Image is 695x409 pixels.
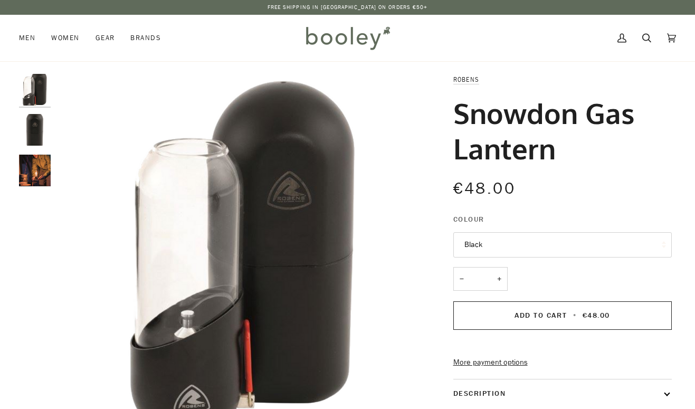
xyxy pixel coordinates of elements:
[515,310,567,320] span: Add to Cart
[51,33,79,43] span: Women
[19,15,43,61] a: Men
[453,75,480,84] a: Robens
[453,301,672,330] button: Add to Cart • €48.00
[453,178,516,199] span: €48.00
[88,15,123,61] a: Gear
[453,96,664,165] h1: Snowdon Gas Lantern
[491,267,508,291] button: +
[453,357,672,368] a: More payment options
[453,232,672,258] button: Black
[583,310,610,320] span: €48.00
[19,114,51,146] img: Robens Snowdon Gas Lantern Black - Booley Galway
[96,33,115,43] span: Gear
[19,74,51,106] img: Robens Snowdon Gas Lantern Black - Booley Galway
[301,23,394,53] img: Booley
[268,3,428,12] p: Free Shipping in [GEOGRAPHIC_DATA] on Orders €50+
[19,155,51,186] img: Robens Snowdon Gas Lantern Black - Booley Galway
[453,379,672,407] button: Description
[453,267,508,291] input: Quantity
[43,15,87,61] a: Women
[453,214,484,225] span: Colour
[122,15,169,61] a: Brands
[570,310,580,320] span: •
[19,33,35,43] span: Men
[130,33,161,43] span: Brands
[453,267,470,291] button: −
